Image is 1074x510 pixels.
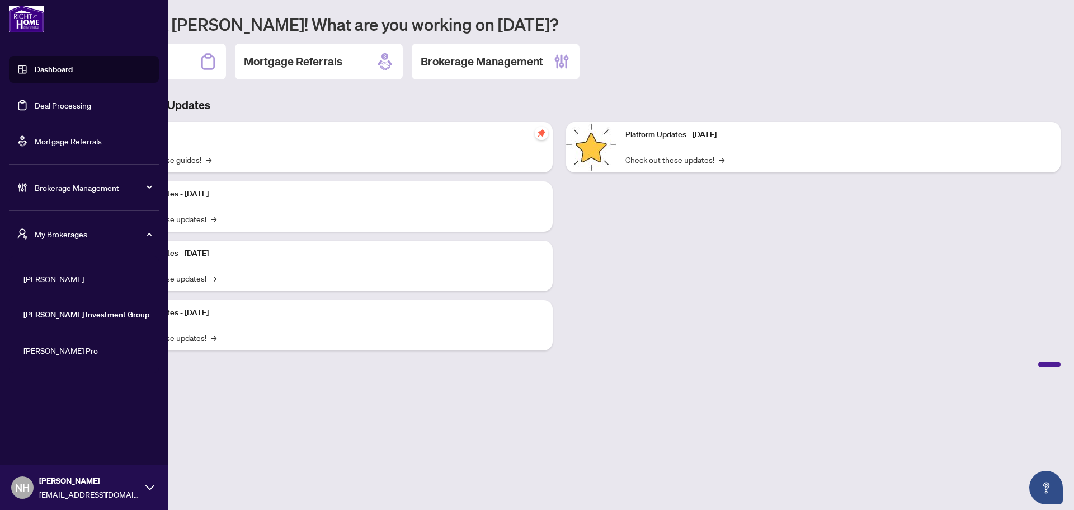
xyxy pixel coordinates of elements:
[211,272,216,284] span: →
[35,181,151,194] span: Brokerage Management
[17,228,28,240] span: user-switch
[566,122,616,172] img: Platform Updates - June 23, 2025
[117,247,544,260] p: Platform Updates - [DATE]
[15,480,30,495] span: NH
[35,136,102,146] a: Mortgage Referrals
[625,153,724,166] a: Check out these updates!→
[206,153,211,166] span: →
[244,54,342,69] h2: Mortgage Referrals
[211,213,216,225] span: →
[421,54,543,69] h2: Brokerage Management
[535,127,548,140] span: pushpin
[23,308,151,321] span: [PERSON_NAME] Investment Group
[625,129,1052,141] p: Platform Updates - [DATE]
[35,64,73,74] a: Dashboard
[23,273,151,285] span: [PERSON_NAME]
[117,188,544,200] p: Platform Updates - [DATE]
[58,13,1061,35] h1: Welcome back [PERSON_NAME]! What are you working on [DATE]?
[1029,471,1063,504] button: Open asap
[211,331,216,344] span: →
[9,6,44,32] img: logo
[39,488,140,500] span: [EMAIL_ADDRESS][DOMAIN_NAME]
[35,228,151,240] span: My Brokerages
[39,475,140,487] span: [PERSON_NAME]
[23,344,151,357] span: [PERSON_NAME] Pro
[117,129,544,141] p: Self-Help
[35,100,91,110] a: Deal Processing
[117,307,544,319] p: Platform Updates - [DATE]
[719,153,724,166] span: →
[58,97,1061,113] h3: Brokerage & Industry Updates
